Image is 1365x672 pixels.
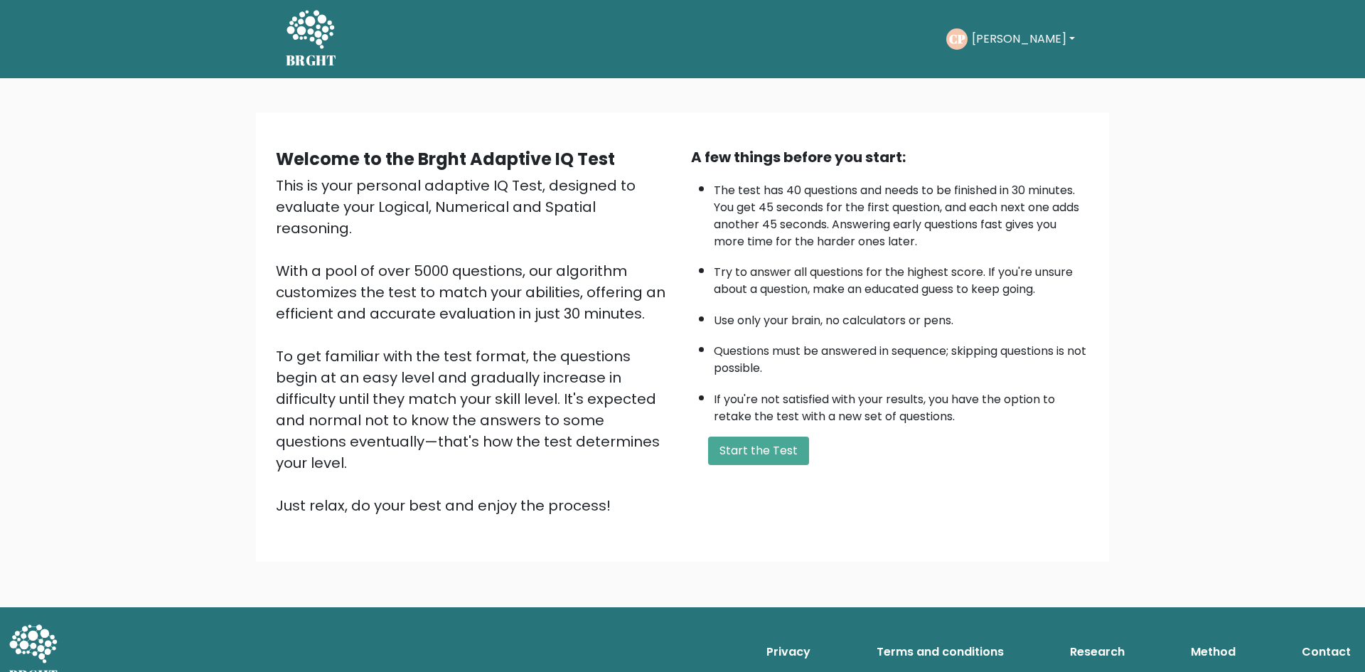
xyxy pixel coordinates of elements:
[286,52,337,69] h5: BRGHT
[691,146,1089,168] div: A few things before you start:
[708,437,809,465] button: Start the Test
[714,175,1089,250] li: The test has 40 questions and needs to be finished in 30 minutes. You get 45 seconds for the firs...
[286,6,337,73] a: BRGHT
[1185,638,1241,666] a: Method
[276,147,615,171] b: Welcome to the Brght Adaptive IQ Test
[968,30,1079,48] button: [PERSON_NAME]
[714,257,1089,298] li: Try to answer all questions for the highest score. If you're unsure about a question, make an edu...
[714,384,1089,425] li: If you're not satisfied with your results, you have the option to retake the test with a new set ...
[714,305,1089,329] li: Use only your brain, no calculators or pens.
[276,175,674,516] div: This is your personal adaptive IQ Test, designed to evaluate your Logical, Numerical and Spatial ...
[871,638,1010,666] a: Terms and conditions
[1064,638,1130,666] a: Research
[714,336,1089,377] li: Questions must be answered in sequence; skipping questions is not possible.
[948,31,965,47] text: CP
[761,638,816,666] a: Privacy
[1296,638,1356,666] a: Contact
